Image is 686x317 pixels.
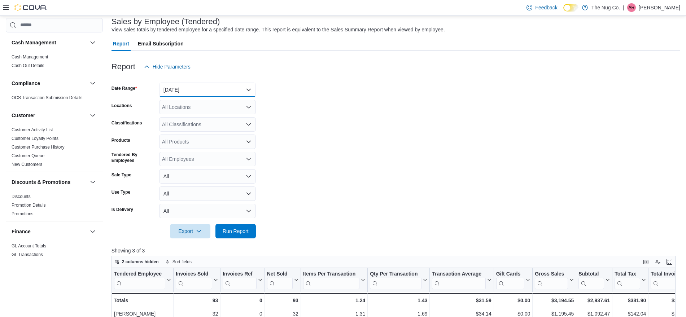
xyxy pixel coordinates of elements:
[267,296,298,305] div: 93
[153,63,191,70] span: Hide Parameters
[524,0,560,15] a: Feedback
[14,4,47,11] img: Cova
[12,179,70,186] h3: Discounts & Promotions
[615,296,646,305] div: $381.90
[112,189,130,195] label: Use Type
[112,120,142,126] label: Classifications
[6,192,103,221] div: Discounts & Promotions
[12,211,34,216] a: Promotions
[535,271,574,289] button: Gross Sales
[174,224,206,238] span: Export
[6,242,103,262] div: Finance
[535,296,574,305] div: $3,194.55
[615,271,640,278] div: Total Tax
[113,36,129,51] span: Report
[12,269,34,276] h3: Inventory
[432,296,491,305] div: $31.59
[141,60,193,74] button: Hide Parameters
[267,271,292,289] div: Net Sold
[6,126,103,172] div: Customer
[6,53,103,73] div: Cash Management
[12,211,34,217] span: Promotions
[114,271,165,289] div: Tendered Employee
[12,228,31,235] h3: Finance
[12,54,48,60] a: Cash Management
[12,243,46,248] a: GL Account Totals
[12,252,43,257] a: GL Transactions
[112,103,132,109] label: Locations
[12,112,35,119] h3: Customer
[112,152,156,163] label: Tendered By Employees
[12,95,83,100] a: OCS Transaction Submission Details
[12,202,46,208] span: Promotion Details
[303,271,365,289] button: Items Per Transaction
[12,144,65,150] span: Customer Purchase History
[215,224,256,238] button: Run Report
[12,194,31,199] span: Discounts
[223,271,256,289] div: Invoices Ref
[112,26,445,34] div: View sales totals by tendered employee for a specified date range. This report is equivalent to t...
[159,169,256,184] button: All
[12,162,42,167] span: New Customers
[267,271,298,289] button: Net Sold
[370,271,421,278] div: Qty Per Transaction
[496,296,530,305] div: $0.00
[112,257,162,266] button: 2 columns hidden
[578,271,604,278] div: Subtotal
[535,271,568,278] div: Gross Sales
[432,271,485,289] div: Transaction Average
[6,93,103,105] div: Compliance
[246,139,252,145] button: Open list of options
[665,257,674,266] button: Enter fullscreen
[246,122,252,127] button: Open list of options
[88,79,97,88] button: Compliance
[138,36,184,51] span: Email Subscription
[88,38,97,47] button: Cash Management
[12,194,31,199] a: Discounts
[12,63,44,68] a: Cash Out Details
[578,271,610,289] button: Subtotal
[578,271,604,289] div: Subtotal
[370,271,421,289] div: Qty Per Transaction
[12,95,83,101] span: OCS Transaction Submission Details
[112,207,133,212] label: Is Delivery
[162,257,195,266] button: Sort fields
[112,85,137,91] label: Date Range
[246,156,252,162] button: Open list of options
[112,62,135,71] h3: Report
[12,80,87,87] button: Compliance
[114,271,171,289] button: Tendered Employee
[88,178,97,186] button: Discounts & Promotions
[223,228,249,235] span: Run Report
[176,271,218,289] button: Invoices Sold
[159,186,256,201] button: All
[12,136,58,141] span: Customer Loyalty Points
[114,296,171,305] div: Totals
[639,3,680,12] p: [PERSON_NAME]
[535,271,568,289] div: Gross Sales
[267,271,292,278] div: Net Sold
[12,145,65,150] a: Customer Purchase History
[12,243,46,249] span: GL Account Totals
[591,3,620,12] p: The Nug Co.
[303,296,365,305] div: 1.24
[654,257,662,266] button: Display options
[246,104,252,110] button: Open list of options
[370,271,427,289] button: Qty Per Transaction
[112,137,130,143] label: Products
[88,268,97,277] button: Inventory
[12,153,44,159] span: Customer Queue
[12,252,43,257] span: GL Transactions
[496,271,524,289] div: Gift Card Sales
[12,127,53,132] a: Customer Activity List
[303,271,359,289] div: Items Per Transaction
[496,271,530,289] button: Gift Cards
[615,271,646,289] button: Total Tax
[629,3,635,12] span: AR
[112,172,131,178] label: Sale Type
[432,271,491,289] button: Transaction Average
[615,271,640,289] div: Total Tax
[578,296,610,305] div: $2,937.61
[496,271,524,278] div: Gift Cards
